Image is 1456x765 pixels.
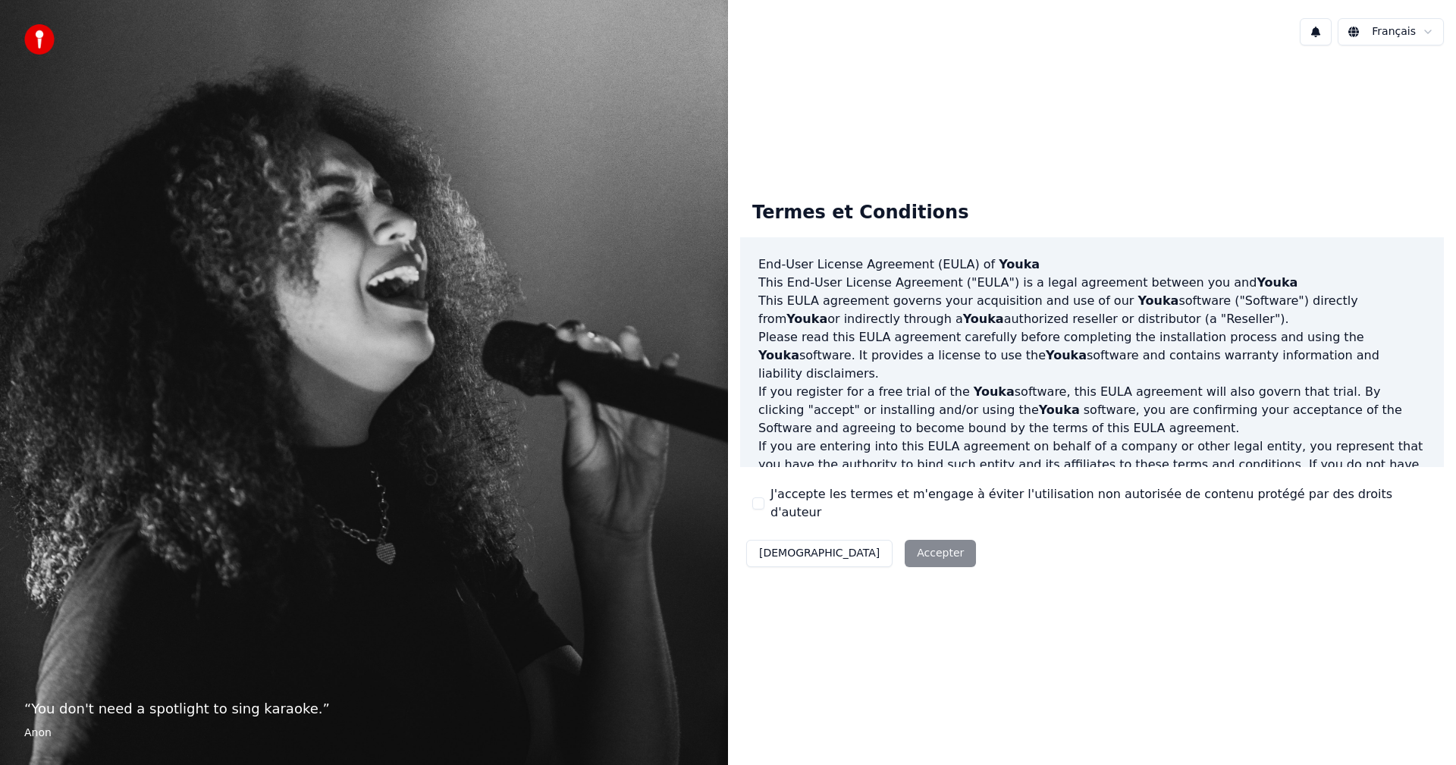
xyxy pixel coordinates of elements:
[758,383,1426,437] p: If you register for a free trial of the software, this EULA agreement will also govern that trial...
[1039,403,1080,417] span: Youka
[963,312,1004,326] span: Youka
[758,328,1426,383] p: Please read this EULA agreement carefully before completing the installation process and using th...
[746,540,893,567] button: [DEMOGRAPHIC_DATA]
[24,24,55,55] img: youka
[758,292,1426,328] p: This EULA agreement governs your acquisition and use of our software ("Software") directly from o...
[740,189,981,237] div: Termes et Conditions
[758,348,799,362] span: Youka
[974,384,1015,399] span: Youka
[24,726,704,741] footer: Anon
[786,312,827,326] span: Youka
[758,256,1426,274] h3: End-User License Agreement (EULA) of
[999,257,1040,271] span: Youka
[1046,348,1087,362] span: Youka
[758,274,1426,292] p: This End-User License Agreement ("EULA") is a legal agreement between you and
[1137,293,1178,308] span: Youka
[758,437,1426,510] p: If you are entering into this EULA agreement on behalf of a company or other legal entity, you re...
[1257,275,1298,290] span: Youka
[24,698,704,720] p: “ You don't need a spotlight to sing karaoke. ”
[770,485,1432,522] label: J'accepte les termes et m'engage à éviter l'utilisation non autorisée de contenu protégé par des ...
